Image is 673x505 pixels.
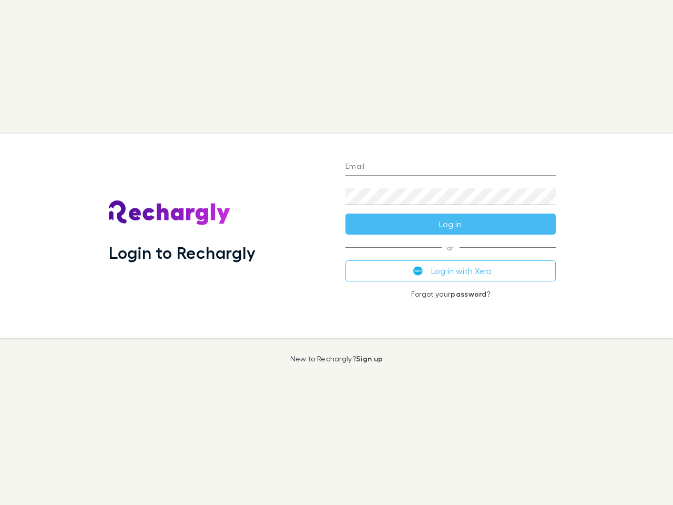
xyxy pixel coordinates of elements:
img: Xero's logo [413,266,423,276]
a: password [451,289,486,298]
p: New to Rechargly? [290,355,383,363]
button: Log in with Xero [345,260,556,281]
h1: Login to Rechargly [109,243,256,262]
button: Log in [345,214,556,235]
span: or [345,247,556,248]
img: Rechargly's Logo [109,200,231,226]
p: Forgot your ? [345,290,556,298]
a: Sign up [356,354,383,363]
